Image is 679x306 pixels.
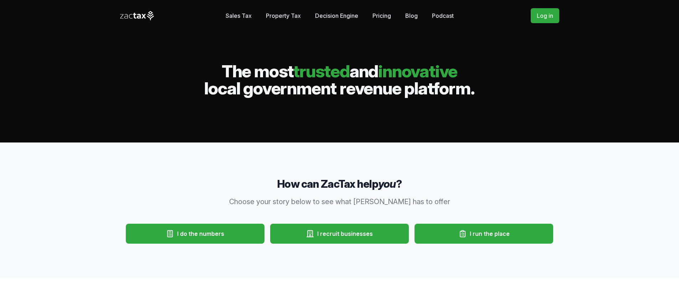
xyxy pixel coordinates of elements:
[315,9,358,23] a: Decision Engine
[126,224,264,244] button: I do the numbers
[405,9,418,23] a: Blog
[470,229,510,238] span: I run the place
[120,63,559,97] h2: The most and local government revenue platform.
[226,9,252,23] a: Sales Tax
[372,9,391,23] a: Pricing
[415,224,553,244] button: I run the place
[123,177,556,191] h3: How can ZacTax help ?
[432,9,454,23] a: Podcast
[293,61,350,82] span: trusted
[317,229,373,238] span: I recruit businesses
[378,177,396,190] em: you
[531,8,559,23] a: Log in
[266,9,301,23] a: Property Tax
[378,61,457,82] span: innovative
[270,224,409,244] button: I recruit businesses
[177,229,224,238] span: I do the numbers
[203,197,477,207] p: Choose your story below to see what [PERSON_NAME] has to offer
